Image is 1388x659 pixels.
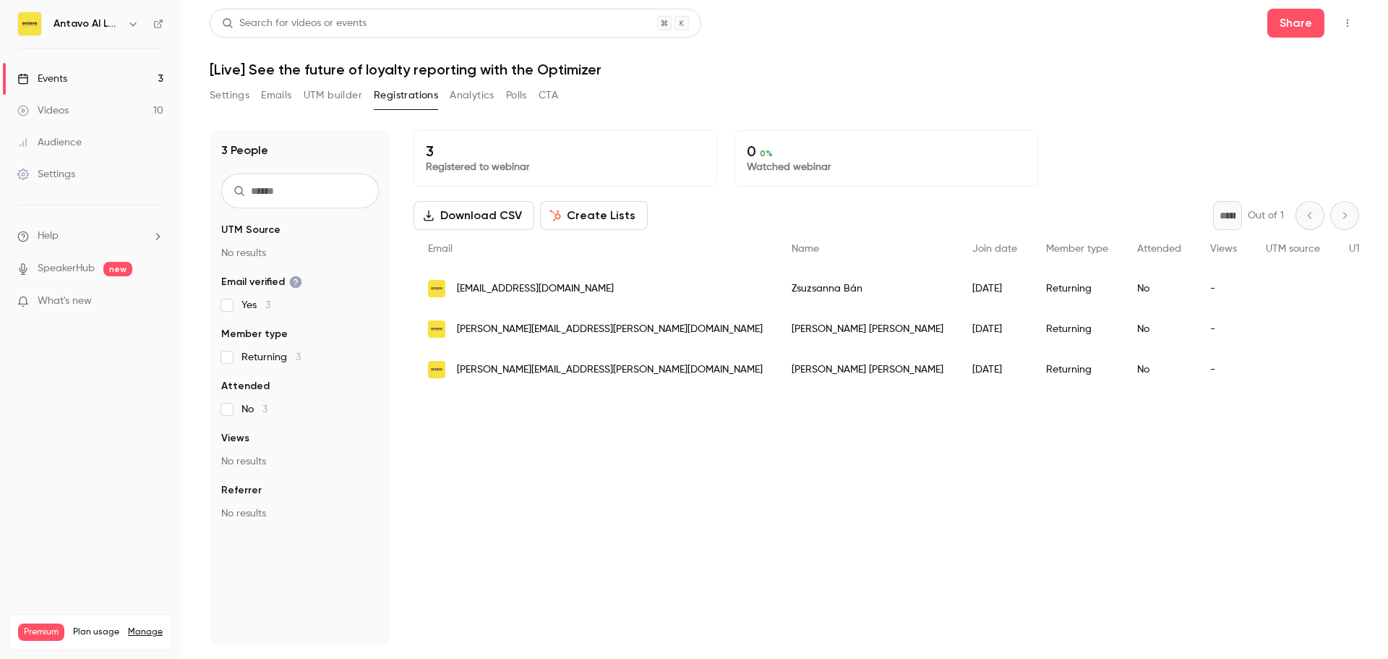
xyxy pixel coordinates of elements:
[1210,244,1237,254] span: Views
[1196,268,1251,309] div: -
[457,281,614,297] span: [EMAIL_ADDRESS][DOMAIN_NAME]
[146,295,163,308] iframe: Noticeable Trigger
[221,506,379,521] p: No results
[222,16,367,31] div: Search for videos or events
[428,320,445,338] img: antavo.com
[17,167,75,182] div: Settings
[262,404,267,414] span: 3
[261,84,291,107] button: Emails
[1123,309,1196,349] div: No
[265,300,270,310] span: 3
[53,17,121,31] h6: Antavo AI Loyalty Cloud
[457,362,763,378] span: [PERSON_NAME][EMAIL_ADDRESS][PERSON_NAME][DOMAIN_NAME]
[18,624,64,641] span: Premium
[304,84,362,107] button: UTM builder
[1196,349,1251,390] div: -
[777,268,958,309] div: Zsuzsanna Bán
[38,229,59,244] span: Help
[1046,244,1108,254] span: Member type
[777,349,958,390] div: [PERSON_NAME] [PERSON_NAME]
[221,327,288,341] span: Member type
[414,201,534,230] button: Download CSV
[958,309,1032,349] div: [DATE]
[17,229,163,244] li: help-dropdown-opener
[17,103,69,118] div: Videos
[426,160,705,174] p: Registered to webinar
[128,626,163,638] a: Manage
[506,84,527,107] button: Polls
[777,309,958,349] div: [PERSON_NAME] [PERSON_NAME]
[1196,309,1251,349] div: -
[221,431,249,446] span: Views
[221,454,379,469] p: No results
[450,84,494,107] button: Analytics
[38,261,95,276] a: SpeakerHub
[1267,9,1324,38] button: Share
[539,84,558,107] button: CTA
[17,72,67,86] div: Events
[241,402,267,417] span: No
[747,143,1026,160] p: 0
[760,148,773,158] span: 0 %
[958,268,1032,309] div: [DATE]
[540,201,648,230] button: Create Lists
[221,275,302,289] span: Email verified
[221,142,268,159] h1: 3 People
[103,262,132,276] span: new
[374,84,438,107] button: Registrations
[1137,244,1181,254] span: Attended
[221,483,262,498] span: Referrer
[241,350,301,365] span: Returning
[972,244,1017,254] span: Join date
[428,244,453,254] span: Email
[221,246,379,260] p: No results
[747,160,1026,174] p: Watched webinar
[428,361,445,378] img: antavo.com
[210,84,249,107] button: Settings
[18,12,41,35] img: Antavo AI Loyalty Cloud
[296,352,301,362] span: 3
[73,626,119,638] span: Plan usage
[1248,208,1284,223] p: Out of 1
[1123,349,1196,390] div: No
[221,223,280,237] span: UTM Source
[1032,268,1123,309] div: Returning
[1032,349,1123,390] div: Returning
[241,298,270,313] span: Yes
[958,349,1032,390] div: [DATE]
[221,379,270,394] span: Attended
[210,61,1359,78] h1: [Live] See the future of loyalty reporting with the Optimizer
[221,223,379,521] section: facet-groups
[1123,268,1196,309] div: No
[792,244,819,254] span: Name
[1032,309,1123,349] div: Returning
[38,294,92,309] span: What's new
[17,135,82,150] div: Audience
[428,280,445,297] img: antavo.com
[457,322,763,337] span: [PERSON_NAME][EMAIL_ADDRESS][PERSON_NAME][DOMAIN_NAME]
[426,143,705,160] p: 3
[1266,244,1320,254] span: UTM source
